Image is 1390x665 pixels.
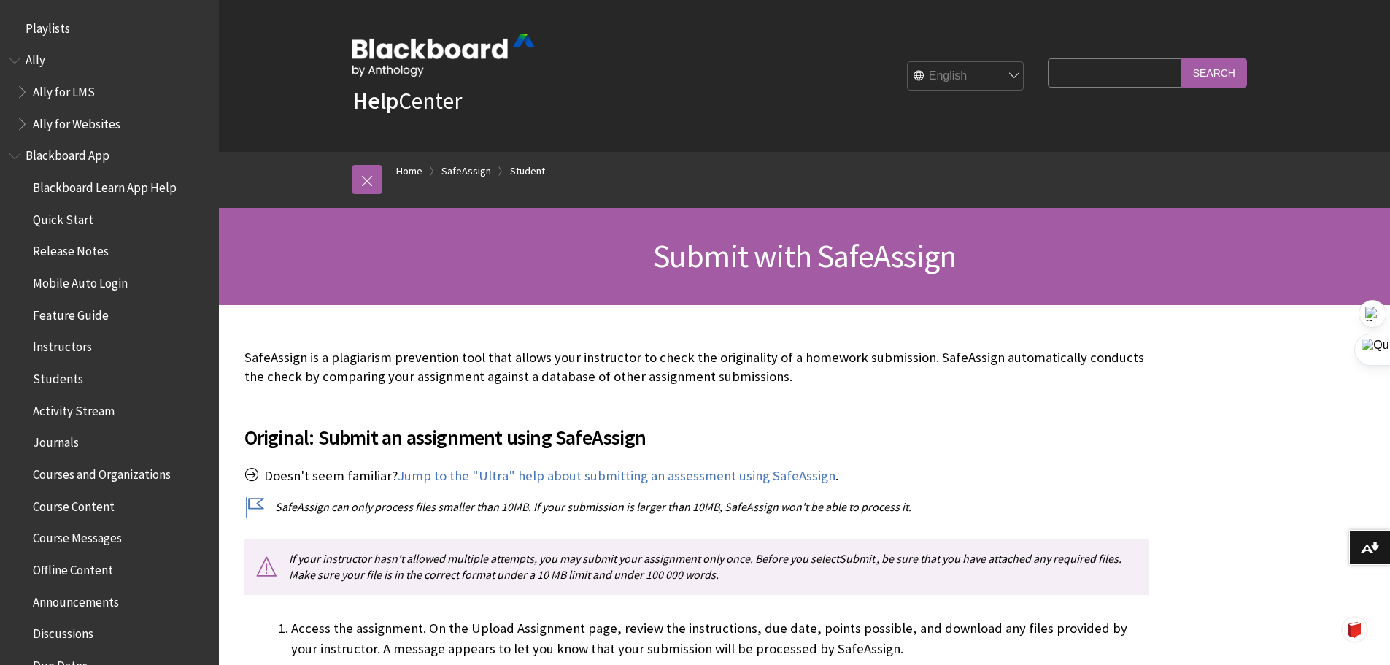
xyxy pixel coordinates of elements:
a: Home [396,162,422,180]
span: Mobile Auto Login [33,271,128,291]
span: Ally [26,48,45,68]
span: Courses and Organizations [33,462,171,482]
span: Course Content [33,494,115,514]
span: Blackboard App [26,144,109,164]
p: If your instructor hasn't allowed multiple attempts, you may submit your assignment only once. Be... [244,539,1149,595]
span: Students [33,366,83,386]
span: Offline Content [33,558,113,577]
p: Doesn't seem familiar? . [244,466,1149,485]
span: Activity Stream [33,399,115,418]
span: Instructors [33,335,92,355]
p: SafeAssign is a plagiarism prevention tool that allows your instructor to check the originality o... [244,348,1149,386]
span: Announcements [33,590,119,610]
span: Blackboard Learn App Help [33,175,177,195]
span: Ally for Websites [33,112,120,131]
span: Playlists [26,16,70,36]
li: Access the assignment. On the Upload Assignment page, review the instructions, due date, points p... [291,618,1149,659]
span: Quick Start [33,207,93,227]
input: Search [1181,58,1247,87]
span: Ally for LMS [33,80,95,99]
span: Journals [33,431,79,450]
a: HelpCenter [352,86,462,115]
span: Original: Submit an assignment using SafeAssign [244,422,1149,453]
span: Submit [839,551,875,566]
strong: Help [352,86,398,115]
a: Student [510,162,545,180]
span: Feature Guide [33,303,109,323]
a: SafeAssign [441,162,491,180]
select: Site Language Selector [908,62,1024,91]
span: Discussions [33,621,93,641]
nav: Book outline for Playlists [9,16,210,41]
p: SafeAssign can only process files smaller than 10MB. If your submission is larger than 10MB, Safe... [244,499,1149,515]
span: Release Notes [33,239,109,259]
span: Course Messages [33,526,122,546]
span: Submit with SafeAssign [653,236,956,276]
img: Blackboard by Anthology [352,34,535,77]
a: Jump to the "Ultra" help about submitting an assessment using SafeAssign [398,467,835,485]
nav: Book outline for Anthology Ally Help [9,48,210,137]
